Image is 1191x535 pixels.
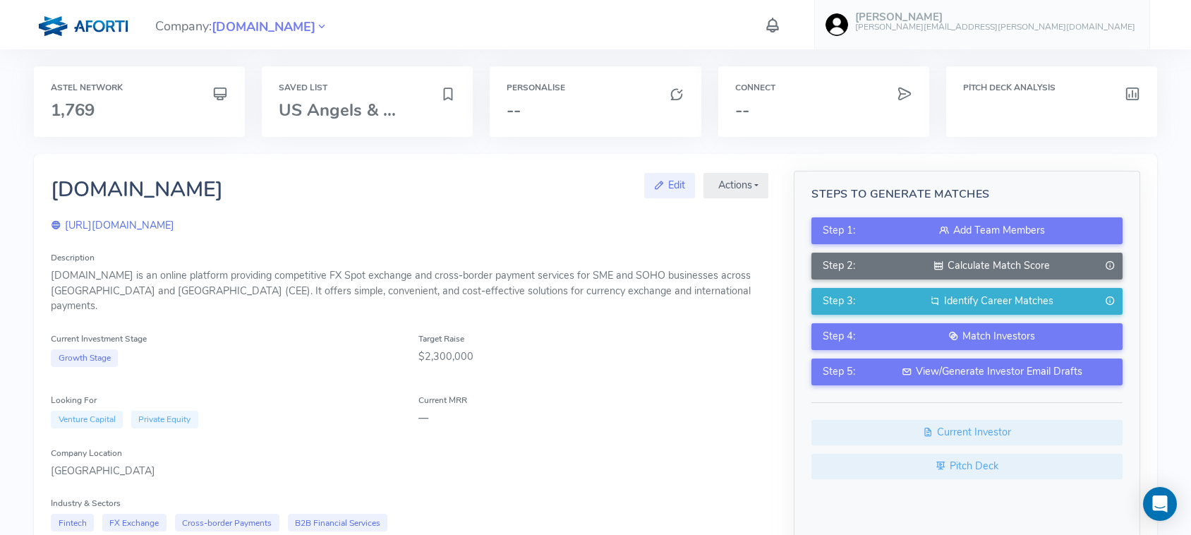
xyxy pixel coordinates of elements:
h6: Saved List [279,83,456,92]
span: Growth Stage [51,349,118,367]
a: [URL][DOMAIN_NAME] [51,218,174,232]
span: Step 4: [823,329,855,344]
span: Step 3: [823,294,855,309]
div: — [418,411,769,426]
span: Step 5: [823,364,855,380]
img: user-image [826,13,848,36]
div: [GEOGRAPHIC_DATA] [51,464,768,479]
h6: Pitch Deck Analysis [963,83,1140,92]
span: Step 1: [823,223,855,239]
span: [DOMAIN_NAME] [212,18,315,37]
button: Step 1:Add Team Members [811,217,1123,244]
button: Step 3:Identify Career Matches [811,288,1123,315]
span: Fintech [51,514,94,531]
button: Step 4:Match Investors [811,323,1123,350]
h6: Astel Network [51,83,228,92]
label: Current MRR [418,394,467,407]
div: Open Intercom Messenger [1143,487,1177,521]
span: 1,769 [51,99,95,121]
span: Private Equity [131,411,198,428]
span: Company: [155,13,328,37]
i: Generate only when Team is added. [1105,258,1115,274]
label: Target Raise [418,332,464,345]
span: Venture Capital [51,411,123,428]
a: Pitch Deck [811,454,1123,479]
h6: Connect [735,83,912,92]
label: Current Investment Stage [51,332,147,345]
span: -- [507,99,521,121]
span: FX Exchange [102,514,167,531]
label: Industry & Sectors [51,497,121,510]
div: $2,300,000 [418,349,769,365]
div: Match Investors [872,329,1112,344]
label: Company Location [51,447,122,459]
h5: Steps to Generate Matches [811,188,1123,201]
div: Calculate Match Score [872,258,1112,274]
div: [DOMAIN_NAME] is an online platform providing competitive FX Spot exchange and cross-border payme... [51,268,768,314]
a: Edit [644,173,696,198]
h2: [DOMAIN_NAME] [51,178,223,201]
button: Step 5:View/Generate Investor Email Drafts [811,359,1123,385]
div: View/Generate Investor Email Drafts [872,364,1112,380]
span: B2B Financial Services [288,514,388,531]
h6: [PERSON_NAME][EMAIL_ADDRESS][PERSON_NAME][DOMAIN_NAME] [855,23,1135,32]
span: Step 2: [823,258,855,274]
span: Cross-border Payments [175,514,279,531]
label: Looking For [51,394,97,407]
button: Actions [703,173,768,198]
i: Generate only when Match Score is completed [1105,294,1115,309]
h5: [PERSON_NAME] [855,11,1135,23]
h6: Personalise [507,83,684,92]
div: Add Team Members [872,223,1112,239]
a: [DOMAIN_NAME] [212,18,315,35]
span: US Angels & ... [279,99,396,121]
span: -- [735,99,749,121]
label: Description [51,251,95,264]
button: Step 2:Calculate Match Score [811,253,1123,279]
span: Identify Career Matches [944,294,1053,308]
a: Current Investor [811,420,1123,445]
